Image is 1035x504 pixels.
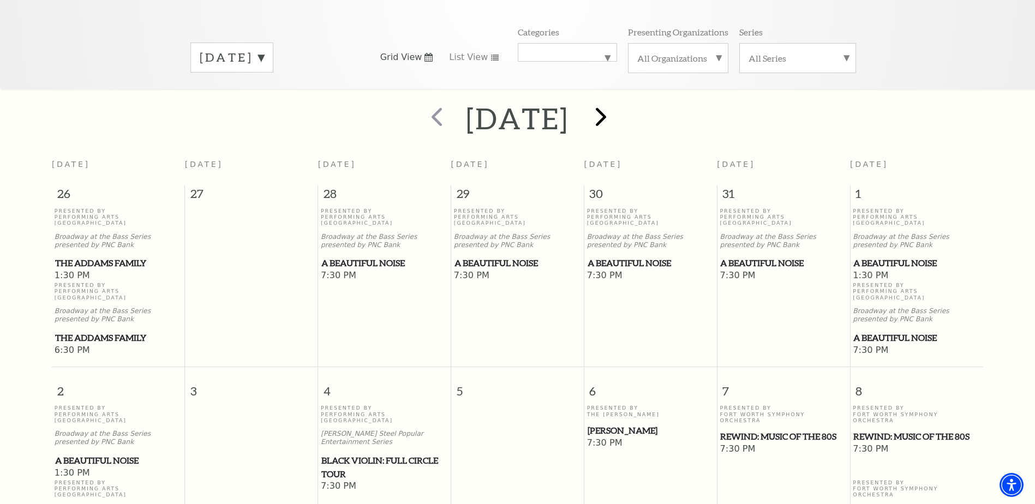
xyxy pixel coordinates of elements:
[853,430,980,443] span: REWIND: Music of the 80s
[52,367,184,405] span: 2
[321,208,448,226] p: Presented By Performing Arts [GEOGRAPHIC_DATA]
[587,270,714,282] span: 7:30 PM
[853,345,980,357] span: 7:30 PM
[318,185,451,207] span: 28
[720,208,847,226] p: Presented By Performing Arts [GEOGRAPHIC_DATA]
[720,256,847,270] a: A Beautiful Noise
[451,185,584,207] span: 29
[853,307,980,323] p: Broadway at the Bass Series presented by PNC Bank
[853,270,980,282] span: 1:30 PM
[321,454,447,481] span: Black Violin: Full Circle Tour
[587,233,714,249] p: Broadway at the Bass Series presented by PNC Bank
[853,331,980,345] a: A Beautiful Noise
[720,443,847,455] span: 7:30 PM
[200,49,264,66] label: [DATE]
[321,430,448,446] p: [PERSON_NAME] Steel Popular Entertainment Series
[717,160,755,169] span: [DATE]
[717,367,850,405] span: 7
[55,430,182,446] p: Broadway at the Bass Series presented by PNC Bank
[55,256,182,270] a: The Addams Family
[851,185,983,207] span: 1
[587,437,714,449] span: 7:30 PM
[720,270,847,282] span: 7:30 PM
[739,26,763,38] p: Series
[55,467,182,479] span: 1:30 PM
[52,160,90,169] span: [DATE]
[637,52,719,64] label: All Organizations
[587,256,714,270] a: A Beautiful Noise
[587,208,714,226] p: Presented By Performing Arts [GEOGRAPHIC_DATA]
[321,481,448,493] span: 7:30 PM
[55,479,182,498] p: Presented By Performing Arts [GEOGRAPHIC_DATA]
[851,367,983,405] span: 8
[579,99,619,138] button: next
[853,443,980,455] span: 7:30 PM
[853,282,980,301] p: Presented By Performing Arts [GEOGRAPHIC_DATA]
[717,185,850,207] span: 31
[380,51,422,63] span: Grid View
[853,208,980,226] p: Presented By Performing Arts [GEOGRAPHIC_DATA]
[55,345,182,357] span: 6:30 PM
[1000,473,1024,497] div: Accessibility Menu
[454,233,581,249] p: Broadway at the Bass Series presented by PNC Bank
[416,99,456,138] button: prev
[518,26,559,38] p: Categories
[628,26,728,38] p: Presenting Organizations
[466,101,569,136] h2: [DATE]
[454,256,581,270] span: A Beautiful Noise
[720,430,847,443] a: REWIND: Music of the 80s
[55,282,182,301] p: Presented By Performing Arts [GEOGRAPHIC_DATA]
[449,51,488,63] span: List View
[584,185,717,207] span: 30
[318,367,451,405] span: 4
[321,256,448,270] a: A Beautiful Noise
[853,479,980,498] p: Presented By Fort Worth Symphony Orchestra
[451,160,489,169] span: [DATE]
[454,208,581,226] p: Presented By Performing Arts [GEOGRAPHIC_DATA]
[185,185,318,207] span: 27
[584,367,717,405] span: 6
[52,185,184,207] span: 26
[55,454,182,467] a: A Beautiful Noise
[853,256,980,270] a: A Beautiful Noise
[720,233,847,249] p: Broadway at the Bass Series presented by PNC Bank
[321,270,448,282] span: 7:30 PM
[185,160,223,169] span: [DATE]
[853,256,980,270] span: A Beautiful Noise
[587,424,714,437] a: Beatrice Rana
[321,256,447,270] span: A Beautiful Noise
[454,270,581,282] span: 7:30 PM
[55,233,182,249] p: Broadway at the Bass Series presented by PNC Bank
[55,208,182,226] p: Presented By Performing Arts [GEOGRAPHIC_DATA]
[321,233,448,249] p: Broadway at the Bass Series presented by PNC Bank
[853,233,980,249] p: Broadway at the Bass Series presented by PNC Bank
[321,454,448,481] a: Black Violin: Full Circle Tour
[720,430,846,443] span: REWIND: Music of the 80s
[451,367,584,405] span: 5
[720,256,846,270] span: A Beautiful Noise
[850,160,888,169] span: [DATE]
[749,52,847,64] label: All Series
[853,405,980,423] p: Presented By Fort Worth Symphony Orchestra
[55,405,182,423] p: Presented By Performing Arts [GEOGRAPHIC_DATA]
[853,331,980,345] span: A Beautiful Noise
[454,256,581,270] a: A Beautiful Noise
[720,405,847,423] p: Presented By Fort Worth Symphony Orchestra
[588,424,714,437] span: [PERSON_NAME]
[584,160,622,169] span: [DATE]
[55,331,182,345] a: The Addams Family
[321,405,448,423] p: Presented By Performing Arts [GEOGRAPHIC_DATA]
[185,367,318,405] span: 3
[588,256,714,270] span: A Beautiful Noise
[55,307,182,323] p: Broadway at the Bass Series presented by PNC Bank
[587,405,714,417] p: Presented By The [PERSON_NAME]
[55,270,182,282] span: 1:30 PM
[853,430,980,443] a: REWIND: Music of the 80s
[318,160,356,169] span: [DATE]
